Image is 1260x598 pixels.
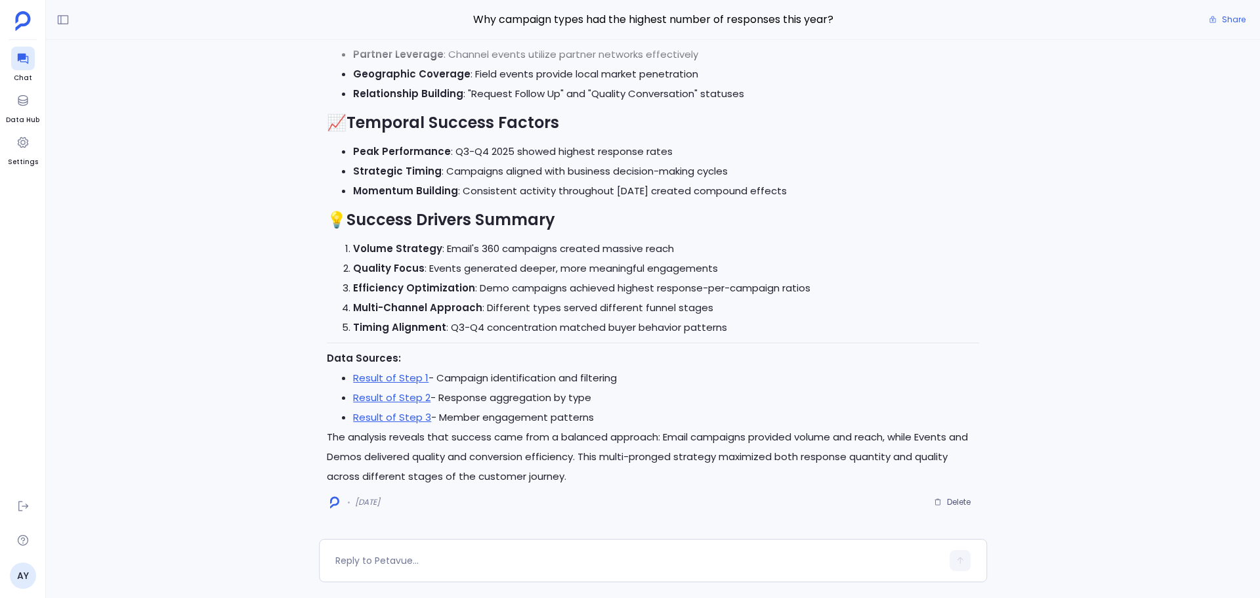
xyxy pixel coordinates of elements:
button: Delete [925,492,979,512]
li: : Events generated deeper, more meaningful engagements [353,259,979,278]
img: petavue logo [15,11,31,31]
li: : Q3-Q4 2025 showed highest response rates [353,142,979,161]
li: : Q3-Q4 concentration matched buyer behavior patterns [353,318,979,337]
strong: Strategic Timing [353,164,442,178]
li: : Email's 360 campaigns created massive reach [353,239,979,259]
span: Settings [8,157,38,167]
strong: Momentum Building [353,184,458,198]
strong: Timing Alignment [353,320,446,334]
a: AY [10,563,36,589]
li: : Consistent activity throughout [DATE] created compound effects [353,181,979,201]
strong: Multi-Channel Approach [353,301,482,314]
span: Chat [11,73,35,83]
a: Settings [8,131,38,167]
h2: 📈 [327,112,979,134]
li: - Response aggregation by type [353,388,979,408]
span: [DATE] [355,497,380,507]
button: Share [1201,11,1253,29]
li: : "Request Follow Up" and "Quality Conversation" statuses [353,84,979,104]
li: - Campaign identification and filtering [353,368,979,388]
a: Result of Step 3 [353,410,431,424]
li: : Demo campaigns achieved highest response-per-campaign ratios [353,278,979,298]
p: The analysis reveals that success came from a balanced approach: Email campaigns provided volume ... [327,427,979,486]
img: logo [330,496,339,509]
a: Chat [11,47,35,83]
strong: Relationship Building [353,87,463,100]
strong: Volume Strategy [353,242,442,255]
li: : Campaigns aligned with business decision-making cycles [353,161,979,181]
li: : Field events provide local market penetration [353,64,979,84]
strong: Efficiency Optimization [353,281,475,295]
strong: Data Sources: [327,351,401,365]
strong: Temporal Success Factors [346,112,559,133]
span: Data Hub [6,115,39,125]
strong: Geographic Coverage [353,67,471,81]
span: Delete [947,497,971,507]
a: Result of Step 1 [353,371,429,385]
span: Share [1222,14,1246,25]
strong: Success Drivers Summary [346,209,555,230]
a: Result of Step 2 [353,391,430,404]
strong: Quality Focus [353,261,425,275]
li: : Different types served different funnel stages [353,298,979,318]
a: Data Hub [6,89,39,125]
li: - Member engagement patterns [353,408,979,427]
span: Why campaign types had the highest number of responses this year? [319,11,987,28]
strong: Peak Performance [353,144,451,158]
h2: 💡 [327,209,979,231]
